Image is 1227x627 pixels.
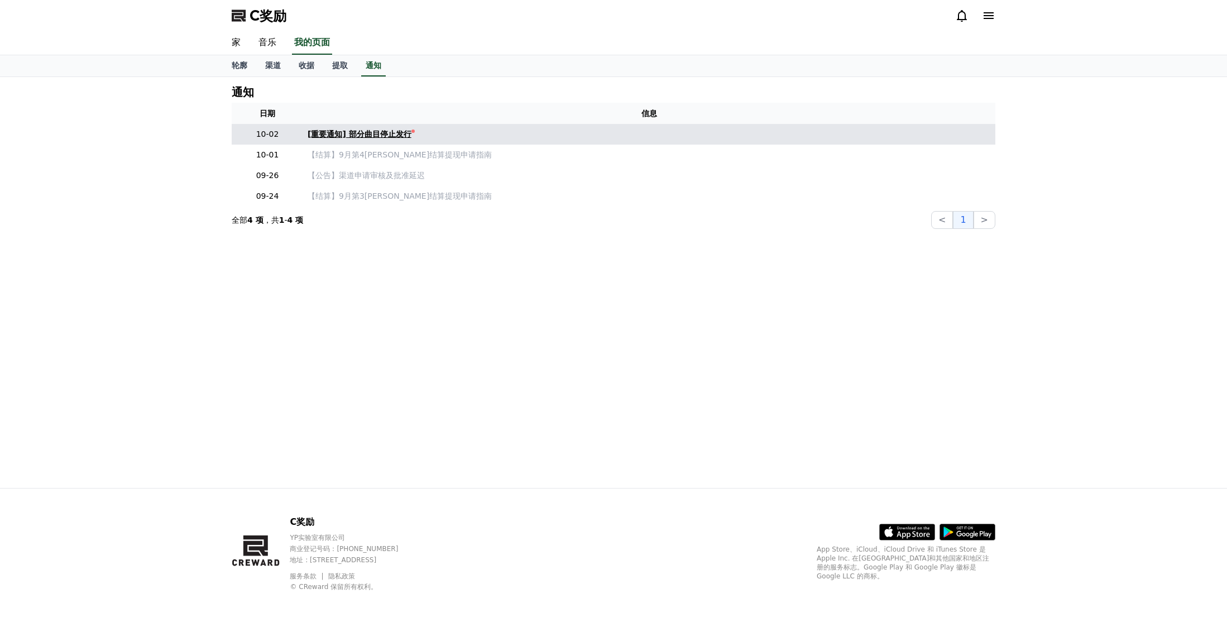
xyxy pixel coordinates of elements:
[256,192,279,200] font: 09-24
[981,214,988,225] font: >
[232,7,286,25] a: C奖励
[960,214,966,225] font: 1
[3,354,74,382] a: Home
[290,534,345,542] font: YP实验室有限公司
[931,211,953,229] button: <
[250,8,286,23] font: C奖励
[938,214,946,225] font: <
[953,211,973,229] button: 1
[284,216,287,224] font: -
[817,545,990,580] font: App Store、iCloud、iCloud Drive 和 iTunes Store 是 Apple Inc. 在[GEOGRAPHIC_DATA]和其他国家和地区注册的服务标志。Googl...
[232,37,241,47] font: 家
[290,556,376,564] font: 地址 : [STREET_ADDRESS]
[232,85,254,99] font: 通知
[223,55,256,76] a: 轮廓
[223,31,250,55] a: 家
[308,149,991,161] a: 【结算】9月第4[PERSON_NAME]结算提现申请指南
[328,572,355,580] a: 隐私政策
[332,61,348,70] font: 提取
[279,216,285,224] font: 1
[308,190,991,202] a: 【结算】9月第3[PERSON_NAME]结算提现申请指南
[265,61,281,70] font: 渠道
[290,583,377,591] font: © CReward 保留所有权利。
[256,171,279,180] font: 09-26
[308,128,991,140] a: [重要通知] 部分曲目停止发行
[144,354,214,382] a: Settings
[308,170,991,181] a: 【公告】渠道申请审核及批准延迟
[361,55,386,76] a: 通知
[74,354,144,382] a: Messages
[290,516,314,527] font: C奖励
[308,130,411,138] font: [重要通知] 部分曲目停止发行
[250,31,285,55] a: 音乐
[366,61,381,70] font: 通知
[290,545,398,553] font: 商业登记号码：[PHONE_NUMBER]
[256,130,279,138] font: 10-02
[232,216,247,224] font: 全部
[247,216,263,224] font: 4 项
[974,211,995,229] button: >
[165,371,193,380] span: Settings
[290,572,317,580] font: 服务条款
[258,37,276,47] font: 音乐
[287,216,303,224] font: 4 项
[292,31,332,55] a: 我的页面
[308,192,492,200] font: 【结算】9月第3[PERSON_NAME]结算提现申请指南
[232,61,247,70] font: 轮廓
[290,55,323,76] a: 收据
[290,572,325,580] a: 服务条款
[263,216,279,224] font: ，共
[299,61,314,70] font: 收据
[308,171,425,180] font: 【公告】渠道申请审核及批准延迟
[256,150,279,159] font: 10-01
[260,109,275,118] font: 日期
[323,55,357,76] a: 提取
[28,371,48,380] span: Home
[256,55,290,76] a: 渠道
[93,371,126,380] span: Messages
[641,109,657,118] font: 信息
[294,37,330,47] font: 我的页面
[308,150,492,159] font: 【结算】9月第4[PERSON_NAME]结算提现申请指南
